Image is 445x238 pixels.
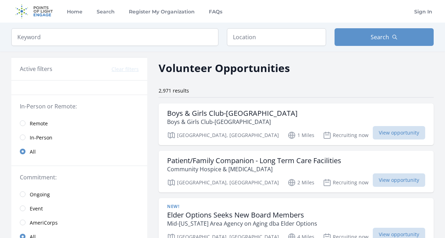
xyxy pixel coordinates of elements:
legend: In-Person or Remote: [20,102,139,111]
p: Community Hospice & [MEDICAL_DATA] [167,165,341,173]
span: New! [167,204,179,209]
p: 2 Miles [287,178,314,187]
a: Boys & Girls Club-[GEOGRAPHIC_DATA] Boys & Girls Club-[GEOGRAPHIC_DATA] [GEOGRAPHIC_DATA], [GEOGR... [159,103,434,145]
span: Event [30,205,43,212]
button: Search [335,28,434,46]
span: Ongoing [30,191,50,198]
span: AmeriCorps [30,219,58,226]
h3: Active filters [20,65,52,73]
span: In-Person [30,134,52,141]
a: Remote [11,116,147,130]
input: Keyword [11,28,218,46]
span: View opportunity [373,126,425,139]
p: Recruiting now [323,178,369,187]
span: All [30,148,36,155]
a: All [11,144,147,159]
p: [GEOGRAPHIC_DATA], [GEOGRAPHIC_DATA] [167,178,279,187]
p: [GEOGRAPHIC_DATA], [GEOGRAPHIC_DATA] [167,131,279,139]
legend: Commitment: [20,173,139,182]
span: 2,971 results [159,87,189,94]
h3: Boys & Girls Club-[GEOGRAPHIC_DATA] [167,109,298,118]
a: In-Person [11,130,147,144]
h3: Elder Options Seeks New Board Members [167,211,317,219]
p: Mid-[US_STATE] Area Agency on Aging dba Elder Options [167,219,317,228]
a: Event [11,201,147,215]
span: View opportunity [373,173,425,187]
h3: Patient/Family Companion - Long Term Care Facilities [167,156,341,165]
a: Ongoing [11,187,147,201]
p: Boys & Girls Club-[GEOGRAPHIC_DATA] [167,118,298,126]
h2: Volunteer Opportunities [159,60,290,76]
p: Recruiting now [323,131,369,139]
span: Remote [30,120,48,127]
input: Location [227,28,326,46]
a: Patient/Family Companion - Long Term Care Facilities Community Hospice & [MEDICAL_DATA] [GEOGRAPH... [159,151,434,192]
a: AmeriCorps [11,215,147,230]
button: Clear filters [112,66,139,73]
span: Search [371,33,389,41]
p: 1 Miles [287,131,314,139]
